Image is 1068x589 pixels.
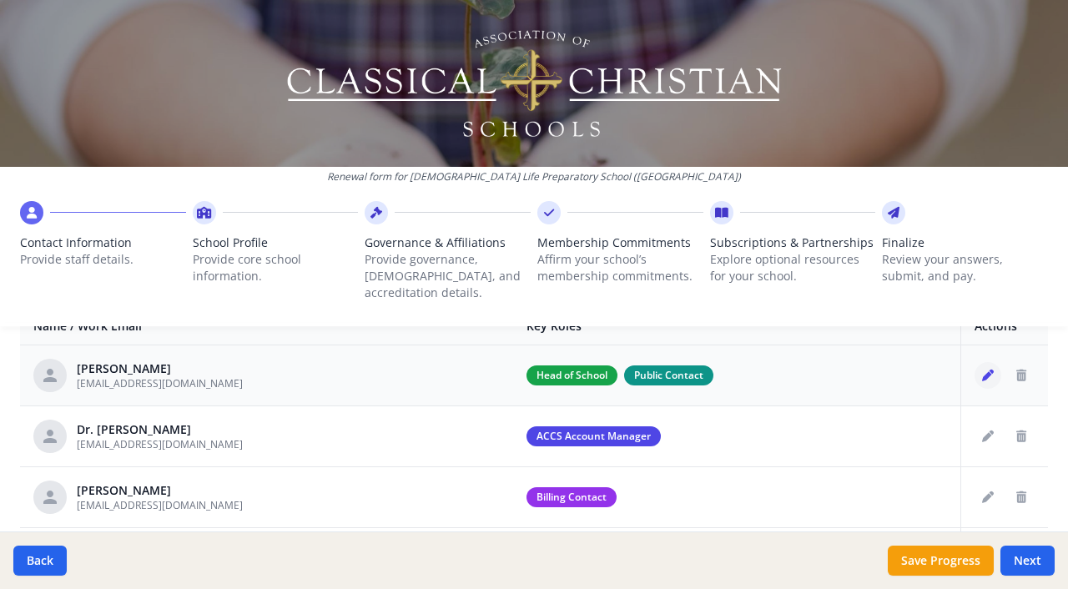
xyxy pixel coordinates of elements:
span: Subscriptions & Partnerships [710,234,876,251]
p: Provide staff details. [20,251,186,268]
span: Governance & Affiliations [365,234,531,251]
span: Billing Contact [526,487,617,507]
div: [PERSON_NAME] [77,482,243,499]
button: Save Progress [888,546,994,576]
p: Provide governance, [DEMOGRAPHIC_DATA], and accreditation details. [365,251,531,301]
span: [EMAIL_ADDRESS][DOMAIN_NAME] [77,437,243,451]
span: Contact Information [20,234,186,251]
span: [EMAIL_ADDRESS][DOMAIN_NAME] [77,376,243,390]
button: Delete staff [1008,423,1035,450]
p: Affirm your school’s membership commitments. [537,251,703,284]
p: Review your answers, submit, and pay. [882,251,1048,284]
div: [PERSON_NAME] [77,360,243,377]
span: Finalize [882,234,1048,251]
span: Membership Commitments [537,234,703,251]
button: Delete staff [1008,362,1035,389]
span: Head of School [526,365,617,385]
span: School Profile [193,234,359,251]
button: Edit staff [975,423,1001,450]
span: Public Contact [624,365,713,385]
button: Next [1000,546,1055,576]
p: Explore optional resources for your school. [710,251,876,284]
span: ACCS Account Manager [526,426,661,446]
button: Delete staff [1008,484,1035,511]
img: Logo [285,25,784,142]
span: [EMAIL_ADDRESS][DOMAIN_NAME] [77,498,243,512]
button: Back [13,546,67,576]
div: Dr. [PERSON_NAME] [77,421,243,438]
p: Provide core school information. [193,251,359,284]
button: Edit staff [975,362,1001,389]
button: Edit staff [975,484,1001,511]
